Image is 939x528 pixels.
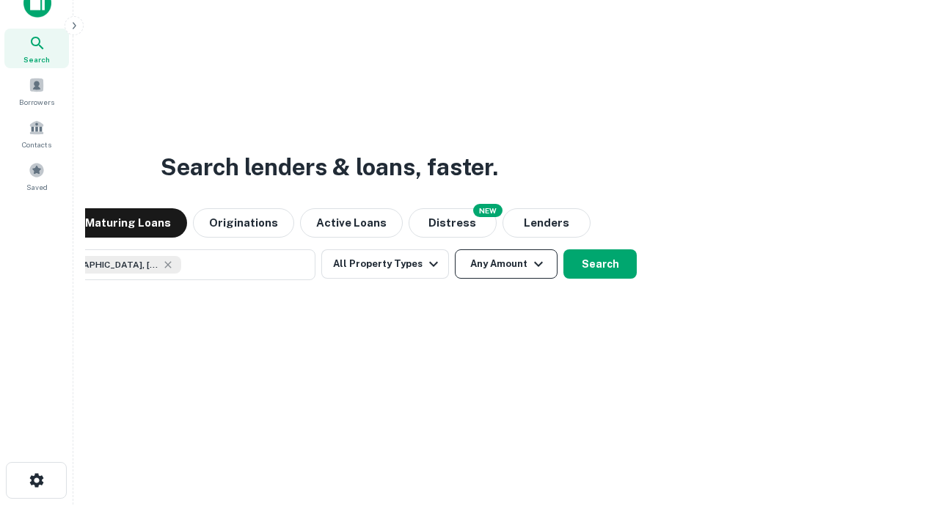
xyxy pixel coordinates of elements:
iframe: Chat Widget [866,411,939,481]
h3: Search lenders & loans, faster. [161,150,498,185]
span: Contacts [22,139,51,150]
span: [GEOGRAPHIC_DATA], [GEOGRAPHIC_DATA], [GEOGRAPHIC_DATA] [49,258,159,271]
a: Saved [4,156,69,196]
span: Borrowers [19,96,54,108]
button: All Property Types [321,249,449,279]
button: [GEOGRAPHIC_DATA], [GEOGRAPHIC_DATA], [GEOGRAPHIC_DATA] [22,249,315,280]
a: Borrowers [4,71,69,111]
button: Active Loans [300,208,403,238]
button: Search [563,249,637,279]
button: Any Amount [455,249,558,279]
button: Search distressed loans with lien and other non-mortgage details. [409,208,497,238]
span: Search [23,54,50,65]
span: Saved [26,181,48,193]
div: NEW [473,204,503,217]
button: Originations [193,208,294,238]
a: Contacts [4,114,69,153]
button: Maturing Loans [69,208,187,238]
a: Search [4,29,69,68]
button: Lenders [503,208,591,238]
